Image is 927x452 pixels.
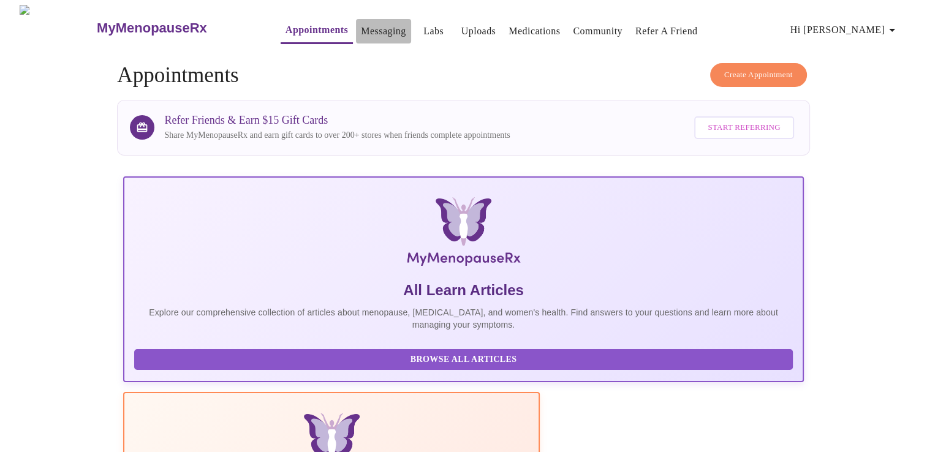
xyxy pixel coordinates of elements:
h3: MyMenopauseRx [97,20,207,36]
span: Create Appointment [724,68,793,82]
p: Explore our comprehensive collection of articles about menopause, [MEDICAL_DATA], and women's hea... [134,306,792,331]
a: Medications [509,23,560,40]
span: Hi [PERSON_NAME] [790,21,899,39]
a: Messaging [361,23,406,40]
a: Start Referring [691,110,796,145]
button: Labs [414,19,453,43]
span: Browse All Articles [146,352,780,367]
button: Messaging [356,19,411,43]
img: MyMenopauseRx Logo [236,197,691,271]
button: Community [568,19,627,43]
button: Refer a Friend [630,19,703,43]
p: Share MyMenopauseRx and earn gift cards to over 200+ stores when friends complete appointments [164,129,510,141]
a: Uploads [461,23,496,40]
h4: Appointments [117,63,809,88]
span: Start Referring [708,121,780,135]
button: Hi [PERSON_NAME] [785,18,904,42]
h5: All Learn Articles [134,281,792,300]
button: Start Referring [694,116,793,139]
a: Appointments [286,21,348,39]
a: Browse All Articles [134,353,795,364]
a: Labs [423,23,444,40]
button: Appointments [281,18,353,44]
button: Medications [504,19,565,43]
button: Uploads [456,19,501,43]
button: Create Appointment [710,63,807,87]
button: Browse All Articles [134,349,792,371]
a: Community [573,23,622,40]
img: MyMenopauseRx Logo [20,5,96,51]
a: Refer a Friend [635,23,698,40]
a: MyMenopauseRx [96,7,256,50]
h3: Refer Friends & Earn $15 Gift Cards [164,114,510,127]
